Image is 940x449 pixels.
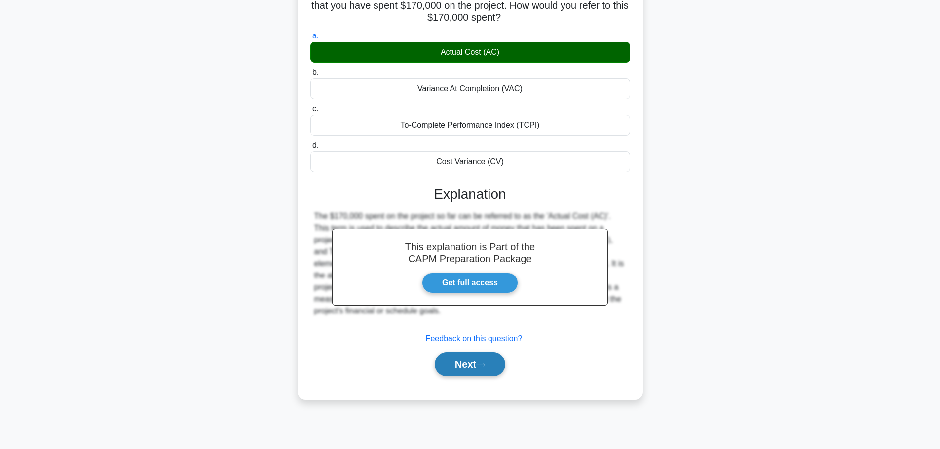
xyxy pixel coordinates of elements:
span: d. [312,141,319,149]
button: Next [435,352,505,376]
div: Cost Variance (CV) [310,151,630,172]
div: To-Complete Performance Index (TCPI) [310,115,630,136]
span: c. [312,104,318,113]
div: Actual Cost (AC) [310,42,630,63]
div: The $170,000 spent on the project so far can be referred to as the 'Actual Cost (AC)'. This term ... [314,210,626,317]
span: b. [312,68,319,76]
a: Feedback on this question? [426,334,523,343]
div: Variance At Completion (VAC) [310,78,630,99]
a: Get full access [422,273,518,293]
span: a. [312,32,319,40]
h3: Explanation [316,186,624,203]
